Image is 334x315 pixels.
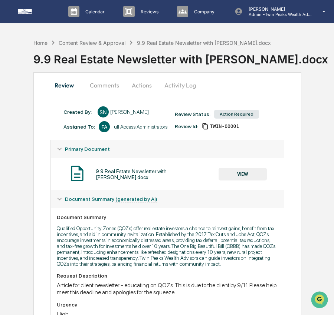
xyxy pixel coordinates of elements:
[33,40,48,46] div: Home
[135,9,162,14] p: Reviews
[50,76,284,94] div: secondary tabs example
[25,64,94,70] div: We're available if you need us!
[63,109,94,115] div: Created By: ‎ ‎
[57,302,278,308] div: Urgency
[4,105,50,118] a: 🔎Data Lookup
[15,107,47,115] span: Data Lookup
[175,111,210,117] div: Review Status:
[7,94,13,100] div: 🖐️
[115,196,157,202] u: (generated by AI)
[219,168,267,180] button: VIEW
[63,124,95,130] div: Assigned To:
[214,110,259,119] div: Action Required
[52,125,90,131] a: Powered byPylon
[57,282,278,296] div: Article for client newsletter - educating on QOZs. This is due to the client by 9/11. Please help...
[4,90,51,104] a: 🖐️Preclearance
[68,164,86,183] img: Document Icon
[243,6,312,12] p: [PERSON_NAME]
[57,273,278,279] div: Request Description
[96,168,219,180] div: 9.9 Real Estate Newsletter with [PERSON_NAME].docx
[84,76,125,94] button: Comments
[74,126,90,131] span: Pylon
[18,9,53,14] img: logo
[59,40,125,46] div: Content Review & Approval
[57,225,278,267] p: Qualified Opportunity Zones (QOZs) offer real estate investors a chance to reinvest gains, benefi...
[137,40,271,46] div: 9.9 Real Estate Newsletter with [PERSON_NAME].docx
[110,109,149,115] div: [PERSON_NAME]
[98,106,109,117] div: SN
[125,76,158,94] button: Actions
[111,124,167,130] div: Full Access Administrators
[7,57,21,70] img: 1746055101610-c473b297-6a78-478c-a979-82029cc54cd1
[15,93,48,101] span: Preclearance
[188,9,218,14] p: Company
[51,190,284,208] div: Document Summary (generated by AI)
[99,121,110,132] div: FA
[175,123,198,129] div: Review Id:
[51,90,95,104] a: 🗄️Attestations
[33,47,334,66] div: 9.9 Real Estate Newsletter with [PERSON_NAME].docx
[65,196,157,202] span: Document Summary
[79,9,108,14] p: Calendar
[126,59,135,68] button: Start new chat
[310,291,330,311] iframe: Open customer support
[65,146,110,152] span: Primary Document
[50,76,84,94] button: Review
[210,123,239,129] span: f1b25df0-4f78-4405-bbba-26d825590cc7
[51,158,284,190] div: Primary Document
[61,93,92,101] span: Attestations
[54,94,60,100] div: 🗄️
[158,76,202,94] button: Activity Log
[25,57,122,64] div: Start new chat
[57,214,278,220] div: Document Summary
[51,140,284,158] div: Primary Document
[7,108,13,114] div: 🔎
[243,12,312,17] p: Admin • Twin Peaks Wealth Advisors
[7,16,135,27] p: How can we help?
